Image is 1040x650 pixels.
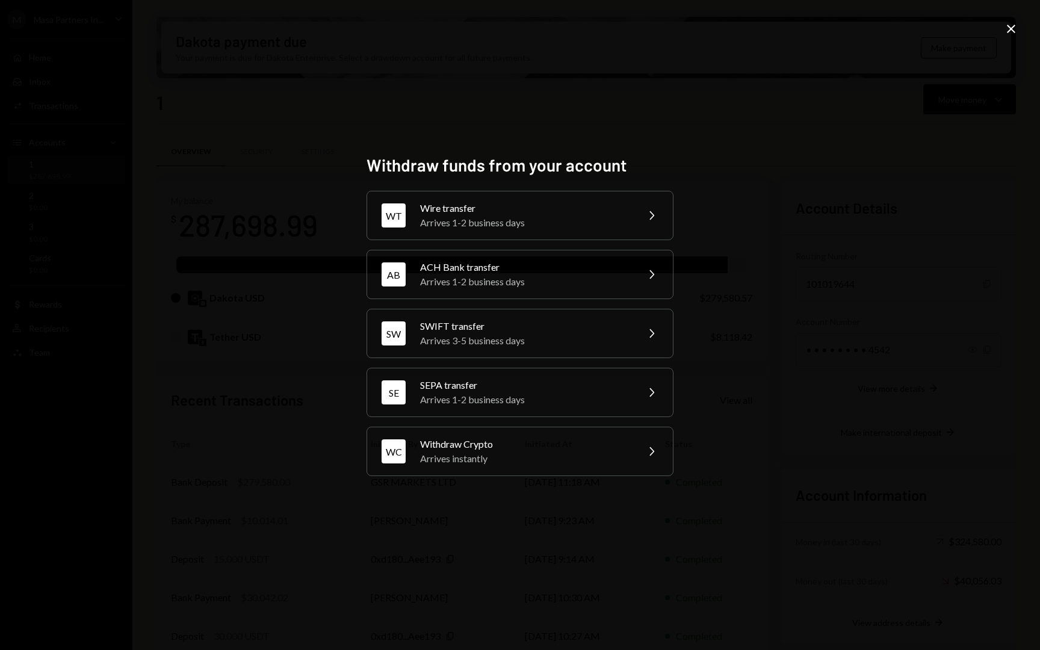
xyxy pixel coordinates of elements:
div: AB [382,262,406,286]
button: SESEPA transferArrives 1-2 business days [367,368,673,417]
div: SEPA transfer [420,378,630,392]
button: WTWire transferArrives 1-2 business days [367,191,673,240]
div: WT [382,203,406,227]
div: Wire transfer [420,201,630,215]
div: Withdraw Crypto [420,437,630,451]
button: SWSWIFT transferArrives 3-5 business days [367,309,673,358]
div: Arrives 3-5 business days [420,333,630,348]
div: SW [382,321,406,345]
div: SE [382,380,406,404]
div: ACH Bank transfer [420,260,630,274]
button: WCWithdraw CryptoArrives instantly [367,427,673,476]
h2: Withdraw funds from your account [367,153,673,177]
div: SWIFT transfer [420,319,630,333]
div: Arrives 1-2 business days [420,274,630,289]
button: ABACH Bank transferArrives 1-2 business days [367,250,673,299]
div: Arrives instantly [420,451,630,466]
div: Arrives 1-2 business days [420,392,630,407]
div: WC [382,439,406,463]
div: Arrives 1-2 business days [420,215,630,230]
